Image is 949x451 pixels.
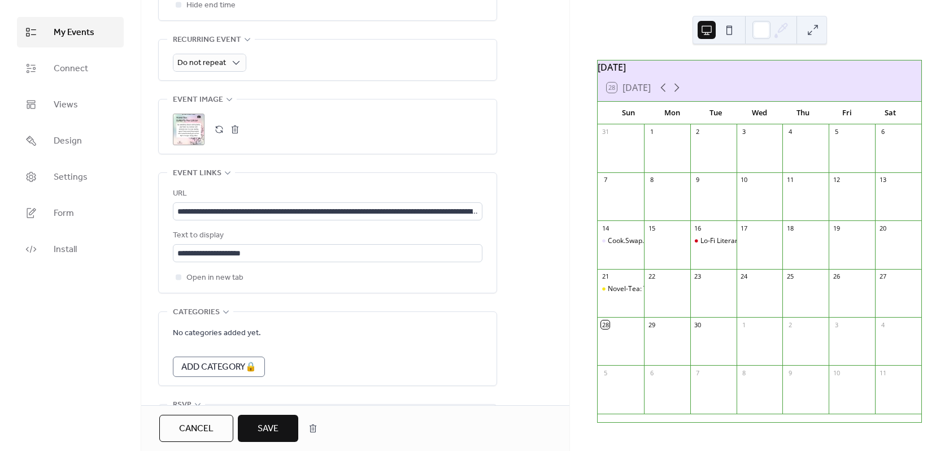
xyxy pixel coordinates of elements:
span: Connect [54,62,88,76]
div: Cook.Swap.Repeat. September Meet-Up [598,236,644,246]
button: Cancel [159,415,233,442]
div: Novel-Tea: The Yarrow+ Edition [598,284,644,294]
span: Design [54,135,82,148]
span: No categories added yet. [173,327,261,340]
div: Lo-Fi Literary Lounge Monthly Meet-Up [700,236,822,246]
div: 5 [601,368,610,377]
div: 11 [878,368,887,377]
span: Install [54,243,77,257]
div: 26 [832,272,841,281]
span: Event links [173,167,221,180]
span: Do not repeat [177,55,226,71]
a: Form [17,198,124,228]
div: 7 [694,368,702,377]
div: 13 [878,176,887,184]
div: 24 [740,272,748,281]
div: 30 [694,320,702,329]
div: Sun [607,102,650,124]
span: Settings [54,171,88,184]
div: 4 [878,320,887,329]
div: 17 [740,224,748,232]
div: 21 [601,272,610,281]
a: Views [17,89,124,120]
div: 8 [647,176,656,184]
div: Mon [650,102,694,124]
div: 6 [647,368,656,377]
div: Wed [738,102,781,124]
div: Sat [869,102,912,124]
div: [DATE] [598,60,921,74]
span: Recurring event [173,33,241,47]
div: 18 [786,224,794,232]
a: Install [17,234,124,264]
div: 14 [601,224,610,232]
div: 3 [740,128,748,136]
div: 22 [647,272,656,281]
span: Views [54,98,78,112]
div: 10 [832,368,841,377]
div: 15 [647,224,656,232]
div: Lo-Fi Literary Lounge Monthly Meet-Up [690,236,737,246]
div: 19 [832,224,841,232]
div: ; [173,114,204,145]
div: Thu [781,102,825,124]
span: RSVP [173,398,191,412]
div: Novel-Tea: The Yarrow+ Edition [608,284,707,294]
div: 8 [740,368,748,377]
div: 11 [786,176,794,184]
div: 9 [786,368,794,377]
div: 7 [601,176,610,184]
div: 27 [878,272,887,281]
div: Text to display [173,229,480,242]
button: Save [238,415,298,442]
div: 31 [601,128,610,136]
div: Cook.Swap.Repeat. September Meet-Up [608,236,734,246]
a: Connect [17,53,124,84]
span: Save [258,422,278,436]
div: 2 [694,128,702,136]
div: 1 [740,320,748,329]
div: 2 [786,320,794,329]
div: 10 [740,176,748,184]
div: 1 [647,128,656,136]
span: Form [54,207,74,220]
div: 9 [694,176,702,184]
div: 6 [878,128,887,136]
div: 12 [832,176,841,184]
a: My Events [17,17,124,47]
div: Fri [825,102,868,124]
div: 3 [832,320,841,329]
span: Event image [173,93,223,107]
div: 16 [694,224,702,232]
span: Cancel [179,422,214,436]
div: 20 [878,224,887,232]
div: 4 [786,128,794,136]
div: 5 [832,128,841,136]
span: Categories [173,306,220,319]
div: 25 [786,272,794,281]
div: URL [173,187,480,201]
div: Tue [694,102,738,124]
div: 29 [647,320,656,329]
span: Open in new tab [186,271,243,285]
a: Settings [17,162,124,192]
span: My Events [54,26,94,40]
div: 28 [601,320,610,329]
div: 23 [694,272,702,281]
a: Design [17,125,124,156]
